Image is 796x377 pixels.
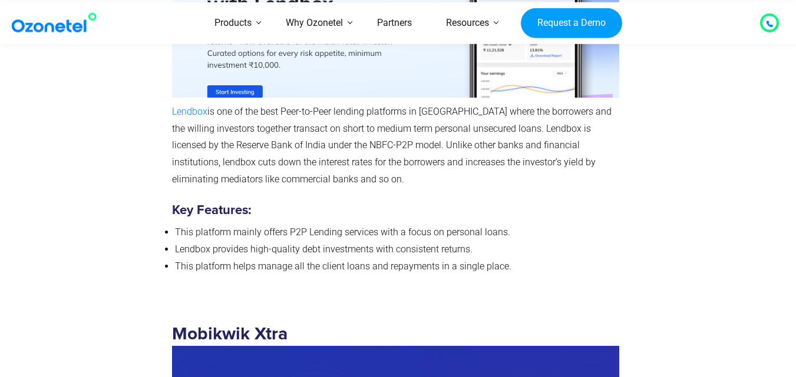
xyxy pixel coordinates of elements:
a: Why Ozonetel [269,2,360,44]
a: Resources [429,2,506,44]
span: Lendbox provides high-quality debt investments with consistent returns. [175,243,473,255]
a: Request a Demo [521,8,622,38]
a: Lendbox [172,106,207,117]
strong: Key Features: [172,204,251,217]
span: This platform helps manage all the client loans and repayments in a single place. [175,261,511,272]
span: This platform mainly offers P2P Lending services with a focus on personal loans. [175,226,510,238]
a: Products [197,2,269,44]
span: is one of the best Peer-to-Peer lending platforms in [GEOGRAPHIC_DATA] where the borrowers and th... [172,106,612,185]
a: Partners [360,2,429,44]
